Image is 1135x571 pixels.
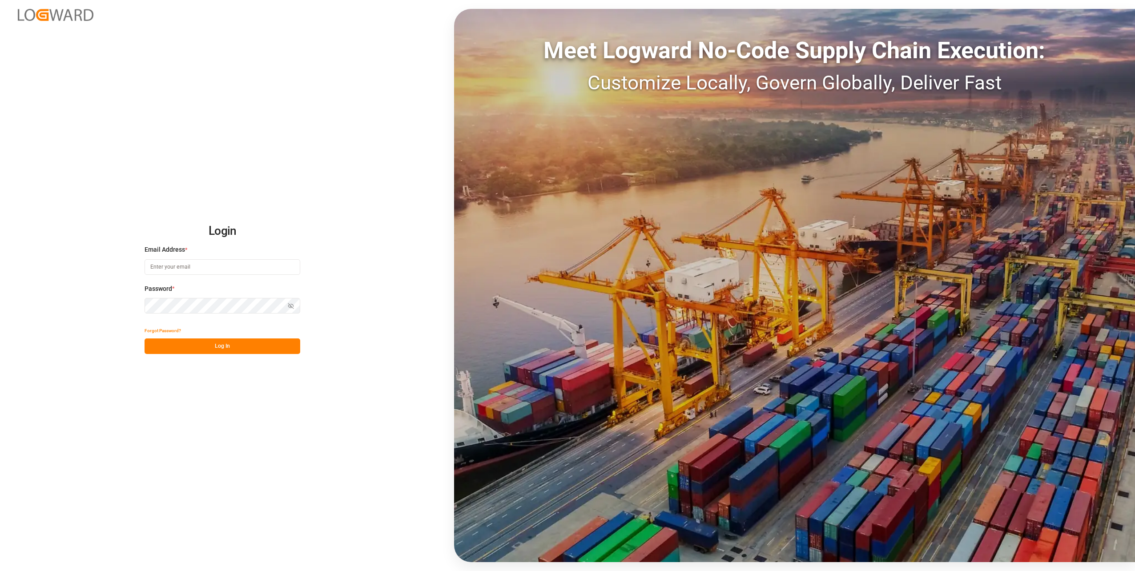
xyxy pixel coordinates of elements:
span: Email Address [145,245,185,254]
div: Customize Locally, Govern Globally, Deliver Fast [454,68,1135,97]
button: Log In [145,338,300,354]
div: Meet Logward No-Code Supply Chain Execution: [454,33,1135,68]
span: Password [145,284,172,294]
button: Forgot Password? [145,323,181,338]
h2: Login [145,217,300,245]
img: Logward_new_orange.png [18,9,93,21]
input: Enter your email [145,259,300,275]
